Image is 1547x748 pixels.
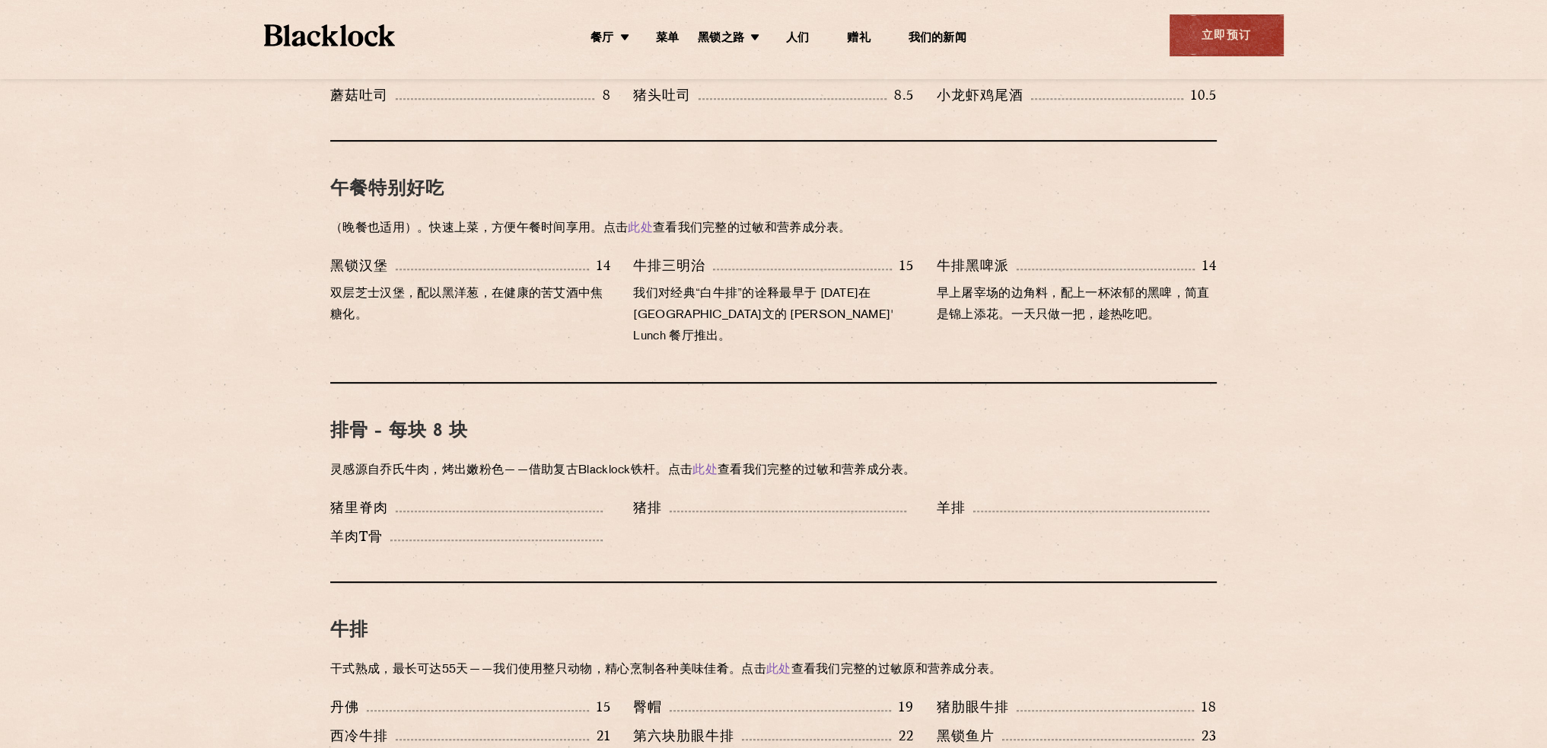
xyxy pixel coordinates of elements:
a: 菜单 [656,31,679,48]
font: 查看我们完整的过敏原和营养成分表。 [791,664,1001,676]
font: 14 [597,258,611,272]
font: 8 [602,88,610,102]
font: 猪头吐司 [633,88,691,102]
font: 羊排 [937,500,966,514]
font: 蘑菇吐司 [330,88,388,102]
font: 我们对经典“白牛排”的诠释最早于 [DATE]在[GEOGRAPHIC_DATA]文的 [PERSON_NAME]' Lunch 餐厅推出。 [633,288,893,342]
font: 14 [1202,258,1217,272]
font: 18 [1202,699,1217,714]
font: 臀帽 [633,699,662,714]
font: 19 [899,699,914,714]
font: 菜单 [656,33,679,44]
font: 牛排黑啤派 [937,258,1009,272]
a: 赠礼 [847,31,870,48]
font: 丹佛 [330,699,359,714]
font: 15 [597,699,611,714]
font: 早上屠宰场的边角料，配上一杯浓郁的黑啤，简直是锦上添花。一天只做一把，趁热吃吧。 [937,288,1210,321]
font: 猪肋眼牛排 [937,699,1009,714]
a: 此处 [628,223,653,234]
font: 23 [1202,728,1217,743]
font: 10.5 [1191,88,1217,102]
font: 餐厅 [590,33,613,44]
font: 21 [597,728,611,743]
font: 我们的新闻 [909,33,966,44]
font: 22 [899,728,914,743]
font: 赠礼 [847,33,870,44]
font: 第六块肋眼牛排 [633,728,734,743]
font: 排骨 - 每块 8 块 [330,422,468,441]
font: 小龙虾鸡尾酒 [937,88,1023,102]
img: BL_Textured_Logo-footer-cropped.svg [264,24,396,46]
font: 双层芝士汉堡，配以黑洋葱，在健康的苦艾酒中焦糖化。 [330,288,603,321]
font: 牛排三明治 [633,258,705,272]
a: 人们 [786,31,809,48]
a: 我们的新闻 [909,31,966,48]
a: 此处 [766,664,791,676]
a: 餐厅 [590,31,613,48]
font: 干式熟成，最长可达55天——我们使用整只动物，精心烹制各种美味佳肴。点击 [330,664,766,676]
font: 黑锁鱼片 [937,728,995,743]
font: 查看我们完整的过敏和营养成分表。 [653,223,851,234]
font: 黑锁汉堡 [330,258,388,272]
font: 8.5 [894,88,914,102]
font: 猪里脊肉 [330,500,388,514]
font: 人们 [786,33,809,44]
font: 羊肉T骨 [330,529,383,543]
font: 查看我们完整的过敏和营养成分表。 [718,465,916,476]
font: 黑锁之路 [698,33,744,44]
font: （晚餐也适用）。快速上菜，方便午餐时间享用。点击 [330,223,628,234]
font: 灵感源自乔氏牛肉，烤出嫩粉色——借助复古Blacklock铁杆。点击 [330,465,692,476]
font: 猪排 [633,500,662,514]
font: 牛排 [330,622,368,640]
a: 黑锁之路 [698,31,744,48]
font: 西冷牛排 [330,728,388,743]
font: 立即预订 [1202,30,1252,42]
a: 此处 [692,465,718,476]
font: 午餐特别好吃 [330,180,444,199]
font: 15 [899,258,914,272]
